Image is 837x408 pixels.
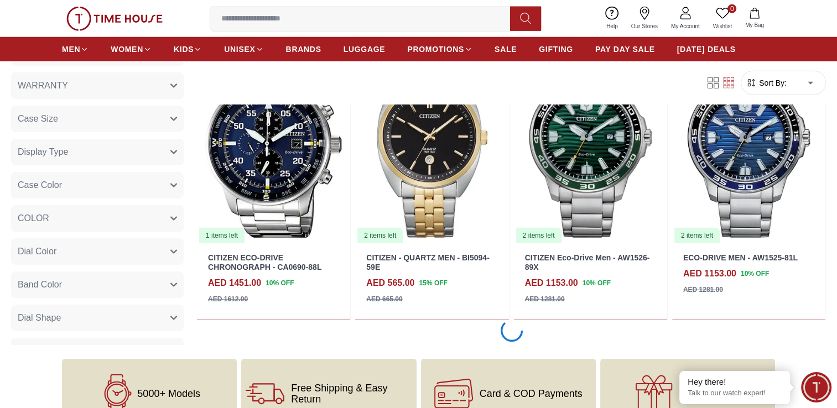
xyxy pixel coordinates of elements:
span: My Bag [741,21,768,29]
img: ... [66,7,163,31]
button: Band Color [11,272,184,299]
button: Display Type [11,139,184,166]
img: CITIZEN ECO-DRIVE CHRONOGRAPH - CA0690-88L [197,51,350,244]
img: CITIZEN Eco-Drive Men - AW1526-89X [514,51,667,244]
a: CITIZEN ECO-DRIVE CHRONOGRAPH - CA0690-88L1 items left [197,51,350,244]
span: 0 [727,4,736,13]
a: [DATE] DEALS [677,39,736,59]
div: AED 1281.00 [525,294,565,304]
img: CITIZEN - QUARTZ MEN - BI5094-59E [355,51,508,244]
div: Hey there! [688,376,782,388]
span: Case Size [18,113,58,126]
a: Help [600,4,625,33]
button: Case Color [11,172,184,199]
a: GIFTING [539,39,573,59]
a: PAY DAY SALE [595,39,655,59]
span: Display Type [18,146,68,159]
span: Dial Shape [18,312,61,325]
span: UNISEX [224,44,255,55]
a: ECO-DRIVE MEN - AW1525-81L [683,253,798,262]
a: KIDS [174,39,202,59]
div: 2 items left [674,228,720,243]
span: MEN [62,44,80,55]
div: AED 1281.00 [683,285,723,295]
button: Band Material [11,338,184,365]
span: Dial Color [18,245,56,259]
span: 5000+ Models [137,388,200,399]
a: PROMOTIONS [407,39,472,59]
span: Help [602,22,622,30]
a: LUGGAGE [344,39,386,59]
h4: AED 565.00 [366,276,414,290]
span: KIDS [174,44,194,55]
a: SALE [495,39,517,59]
span: 15 % OFF [419,278,447,288]
span: PROMOTIONS [407,44,464,55]
a: 0Wishlist [706,4,739,33]
a: BRANDS [286,39,321,59]
span: PAY DAY SALE [595,44,655,55]
a: UNISEX [224,39,263,59]
span: [DATE] DEALS [677,44,736,55]
span: LUGGAGE [344,44,386,55]
button: Dial Shape [11,305,184,332]
span: WARRANTY [18,80,68,93]
a: CITIZEN ECO-DRIVE CHRONOGRAPH - CA0690-88L [208,253,321,271]
a: MEN [62,39,89,59]
button: WARRANTY [11,73,184,100]
span: GIFTING [539,44,573,55]
span: Sort By: [757,77,787,88]
p: Talk to our watch expert! [688,389,782,398]
span: COLOR [18,212,49,226]
a: CITIZEN Eco-Drive Men - AW1526-89X2 items left [514,51,667,244]
a: Our Stores [625,4,664,33]
img: ECO-DRIVE MEN - AW1525-81L [672,51,825,244]
div: Chat Widget [801,372,831,402]
div: 2 items left [516,228,562,243]
a: CITIZEN - QUARTZ MEN - BI5094-59E [366,253,489,271]
span: Case Color [18,179,62,192]
a: ECO-DRIVE MEN - AW1525-81L2 items left [672,51,825,244]
span: BRANDS [286,44,321,55]
a: CITIZEN Eco-Drive Men - AW1526-89X [525,253,650,271]
span: 10 % OFF [266,278,294,288]
span: 10 % OFF [741,269,769,279]
span: My Account [667,22,704,30]
div: AED 1612.00 [208,294,248,304]
span: WOMEN [111,44,143,55]
a: CITIZEN - QUARTZ MEN - BI5094-59E2 items left [355,51,508,244]
span: Card & COD Payments [480,388,583,399]
button: COLOR [11,206,184,232]
span: Band Color [18,279,62,292]
span: SALE [495,44,517,55]
h4: AED 1153.00 [683,267,736,280]
button: Sort By: [746,77,787,88]
span: Band Material [18,345,72,358]
div: 1 items left [199,228,245,243]
button: Dial Color [11,239,184,265]
div: AED 665.00 [366,294,402,304]
button: My Bag [739,6,771,32]
span: Our Stores [627,22,662,30]
h4: AED 1153.00 [525,276,578,290]
a: WOMEN [111,39,152,59]
span: Free Shipping & Easy Return [291,383,412,405]
div: 2 items left [357,228,403,243]
span: 10 % OFF [583,278,611,288]
h4: AED 1451.00 [208,276,261,290]
button: Case Size [11,106,184,133]
span: Wishlist [709,22,736,30]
